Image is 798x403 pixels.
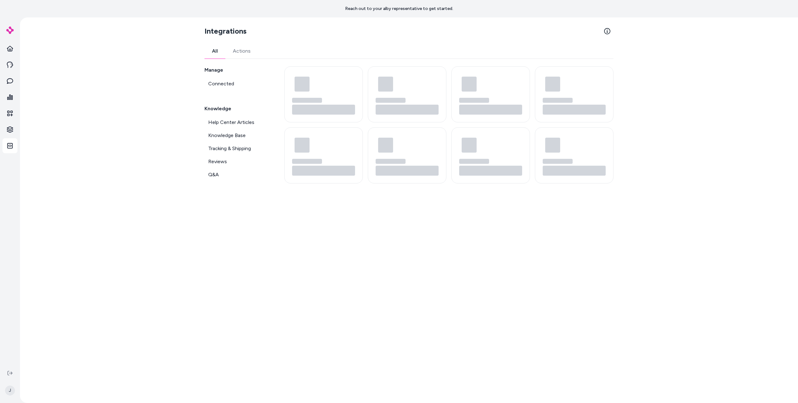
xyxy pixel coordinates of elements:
span: Reviews [208,158,227,165]
a: All [204,44,225,59]
span: Knowledge Base [208,132,246,139]
h2: Integrations [204,26,247,36]
a: Help Center Articles [204,116,269,129]
span: Tracking & Shipping [208,145,251,152]
img: alby Logo [6,26,14,34]
a: Tracking & Shipping [204,142,269,155]
span: Q&A [208,171,219,178]
span: Help Center Articles [208,119,254,126]
h2: Manage [204,66,269,74]
button: J [4,381,16,401]
span: Connected [208,80,234,88]
a: Reviews [204,155,269,168]
a: Connected [204,78,269,90]
a: Knowledge Base [204,129,269,142]
h2: Knowledge [204,105,269,112]
span: J [5,386,15,396]
a: Actions [225,44,258,59]
p: Reach out to your alby representative to get started. [345,6,453,12]
a: Q&A [204,168,269,181]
